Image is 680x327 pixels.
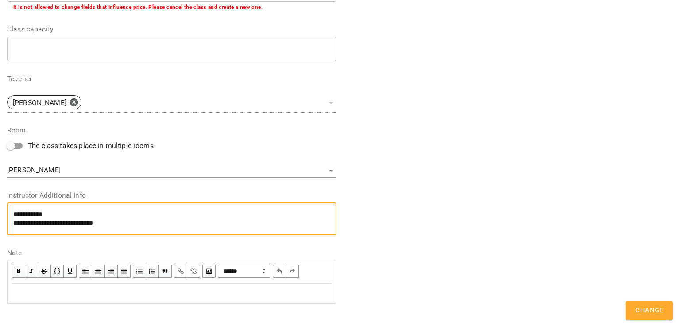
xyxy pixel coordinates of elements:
[118,265,131,278] button: Align Justify
[626,301,673,320] button: Change
[8,284,336,303] div: Edit text
[286,265,299,278] button: Redo
[7,75,336,82] label: Teacher
[146,265,159,278] button: OL
[12,265,25,278] button: Bold
[218,265,270,278] span: Normal
[105,265,118,278] button: Align Right
[7,163,336,178] div: [PERSON_NAME]
[92,265,105,278] button: Align Center
[7,249,336,257] label: Note
[174,265,187,278] button: Link
[7,95,81,109] div: [PERSON_NAME]
[133,265,146,278] button: UL
[635,305,663,316] span: Change
[159,265,172,278] button: Blockquote
[13,4,263,10] b: It is not allowed to change fields that influence price. Please cancel the class and create a new...
[79,265,92,278] button: Align Left
[64,265,77,278] button: Underline
[7,93,336,113] div: [PERSON_NAME]
[25,265,38,278] button: Italic
[7,127,336,134] label: Room
[187,265,200,278] button: Remove Link
[51,265,64,278] button: Monospace
[13,97,66,108] p: [PERSON_NAME]
[28,140,154,151] span: The class takes place in multiple rooms
[38,265,51,278] button: Strikethrough
[7,26,336,33] label: Class capacity
[273,265,286,278] button: Undo
[218,265,270,278] select: Block type
[202,265,216,278] button: Image
[7,192,336,199] label: Instructor Additional Info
